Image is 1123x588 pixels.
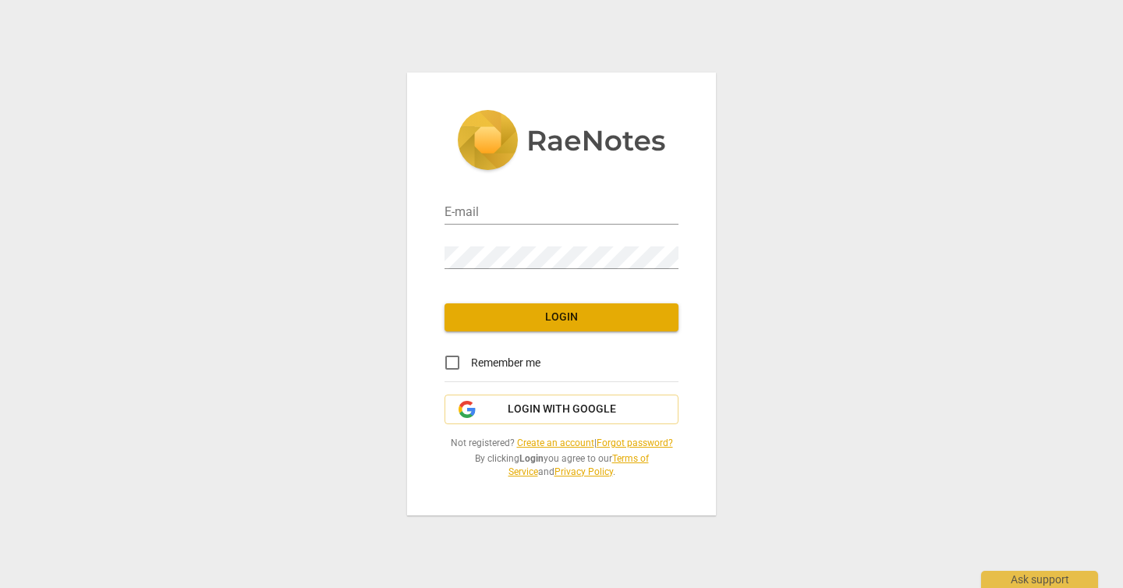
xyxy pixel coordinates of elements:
a: Terms of Service [508,453,649,477]
button: Login [445,303,678,331]
a: Create an account [517,437,594,448]
a: Forgot password? [597,437,673,448]
span: Remember me [471,355,540,371]
a: Privacy Policy [554,466,613,477]
span: Not registered? | [445,437,678,450]
img: 5ac2273c67554f335776073100b6d88f.svg [457,110,666,174]
span: Login [457,310,666,325]
button: Login with Google [445,395,678,424]
span: By clicking you agree to our and . [445,452,678,478]
span: Login with Google [508,402,616,417]
div: Ask support [981,571,1098,588]
b: Login [519,453,544,464]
